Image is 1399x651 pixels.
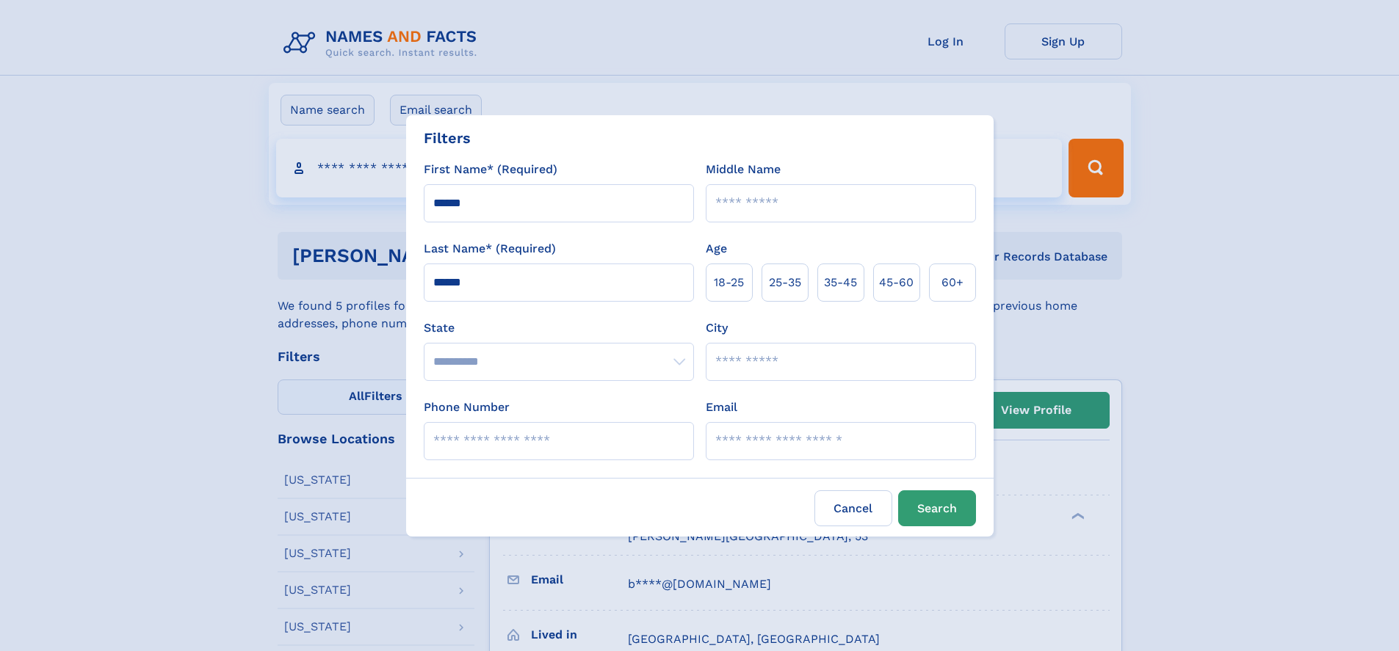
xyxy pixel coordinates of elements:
button: Search [898,490,976,526]
label: Cancel [814,490,892,526]
span: 45‑60 [879,274,914,291]
label: Age [706,240,727,258]
label: Middle Name [706,161,781,178]
div: Filters [424,127,471,149]
label: First Name* (Required) [424,161,557,178]
label: Email [706,399,737,416]
span: 18‑25 [714,274,744,291]
span: 35‑45 [824,274,857,291]
label: State [424,319,694,337]
label: Phone Number [424,399,510,416]
span: 25‑35 [769,274,801,291]
label: City [706,319,728,337]
span: 60+ [941,274,964,291]
label: Last Name* (Required) [424,240,556,258]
